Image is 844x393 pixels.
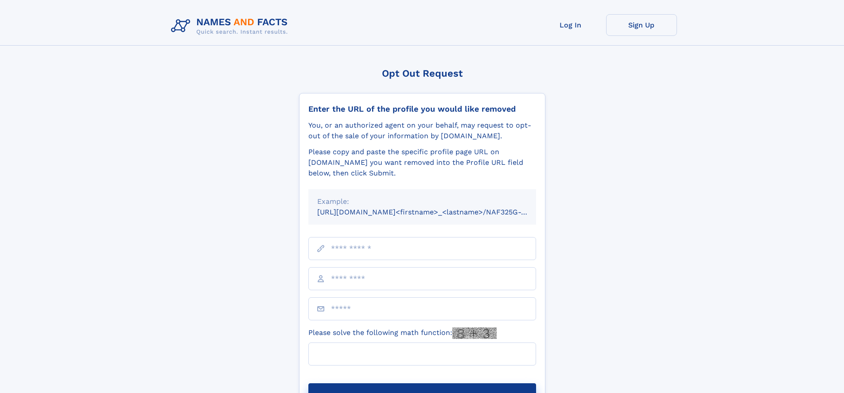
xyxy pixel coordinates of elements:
[308,327,497,339] label: Please solve the following math function:
[167,14,295,38] img: Logo Names and Facts
[299,68,545,79] div: Opt Out Request
[317,196,527,207] div: Example:
[317,208,553,216] small: [URL][DOMAIN_NAME]<firstname>_<lastname>/NAF325G-xxxxxxxx
[308,147,536,179] div: Please copy and paste the specific profile page URL on [DOMAIN_NAME] you want removed into the Pr...
[308,104,536,114] div: Enter the URL of the profile you would like removed
[535,14,606,36] a: Log In
[308,120,536,141] div: You, or an authorized agent on your behalf, may request to opt-out of the sale of your informatio...
[606,14,677,36] a: Sign Up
